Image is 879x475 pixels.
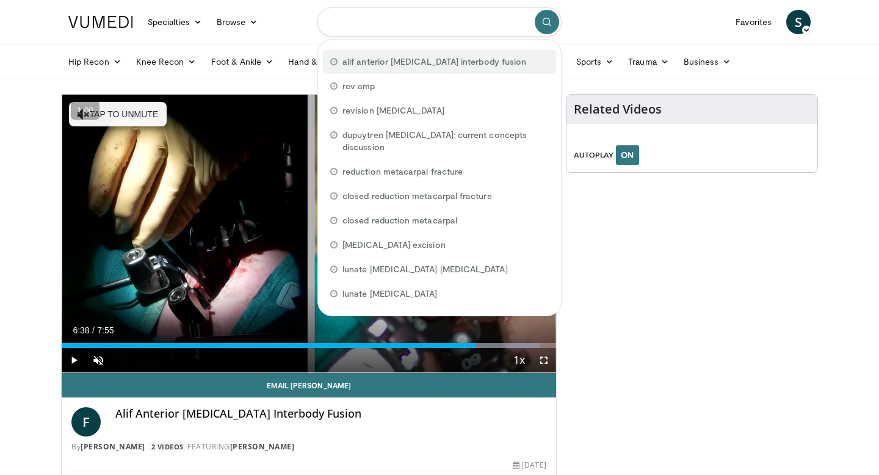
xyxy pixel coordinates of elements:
button: Play [62,348,86,372]
span: lunate [MEDICAL_DATA] [342,288,437,300]
a: Browse [209,10,266,34]
span: closed reduction metacarpal [342,214,457,227]
a: [PERSON_NAME] [230,441,295,452]
a: Hand & Wrist [281,49,360,74]
video-js: Video Player [62,95,556,373]
a: Knee Recon [129,49,204,74]
a: Email [PERSON_NAME] [62,373,556,397]
a: Trauma [621,49,676,74]
a: 2 Videos [147,441,187,452]
div: Progress Bar [62,343,556,348]
div: By FEATURING [71,441,546,452]
a: S [786,10,811,34]
span: closed reduction metacarpal fracture [342,190,492,202]
span: reduction metacarpal fracture [342,165,463,178]
span: rev amp [342,80,375,92]
input: Search topics, interventions [317,7,562,37]
span: 6:38 [73,325,89,335]
button: Playback Rate [507,348,532,372]
button: Fullscreen [532,348,556,372]
a: Sports [569,49,621,74]
span: 7:55 [97,325,114,335]
img: VuMedi Logo [68,16,133,28]
a: Favorites [728,10,779,34]
span: alif anterior [MEDICAL_DATA] interbody fusion [342,56,526,68]
button: Unmute [86,348,110,372]
a: F [71,407,101,437]
a: Hip Recon [61,49,129,74]
span: dupuytren [MEDICAL_DATA]: current concepts discussion [342,129,549,153]
a: Specialties [140,10,209,34]
a: Business [676,49,739,74]
span: AUTOPLAY [574,150,613,161]
span: / [92,325,95,335]
button: ON [616,145,639,165]
span: [MEDICAL_DATA] excision [342,239,446,251]
h4: Related Videos [574,102,662,117]
a: [PERSON_NAME] [81,441,145,452]
div: [DATE] [513,460,546,471]
a: Foot & Ankle [204,49,281,74]
span: revision [MEDICAL_DATA] [342,104,444,117]
h4: Alif Anterior [MEDICAL_DATA] Interbody Fusion [115,407,546,421]
button: Tap to unmute [69,102,167,126]
span: lunate [MEDICAL_DATA] [MEDICAL_DATA] [342,263,508,275]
